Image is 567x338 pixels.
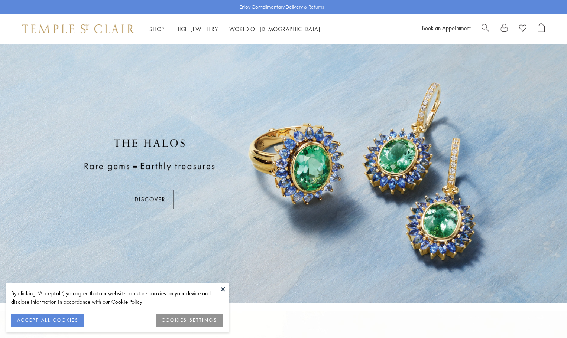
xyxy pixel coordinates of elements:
[538,23,545,35] a: Open Shopping Bag
[149,24,320,34] nav: Main navigation
[149,25,164,33] a: ShopShop
[519,23,526,35] a: View Wishlist
[422,24,470,32] a: Book an Appointment
[11,314,84,327] button: ACCEPT ALL COOKIES
[240,3,324,11] p: Enjoy Complimentary Delivery & Returns
[156,314,223,327] button: COOKIES SETTINGS
[11,289,223,306] div: By clicking “Accept all”, you agree that our website can store cookies on your device and disclos...
[22,24,135,33] img: Temple St. Clair
[229,25,320,33] a: World of [DEMOGRAPHIC_DATA]World of [DEMOGRAPHIC_DATA]
[482,23,489,35] a: Search
[175,25,218,33] a: High JewelleryHigh Jewellery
